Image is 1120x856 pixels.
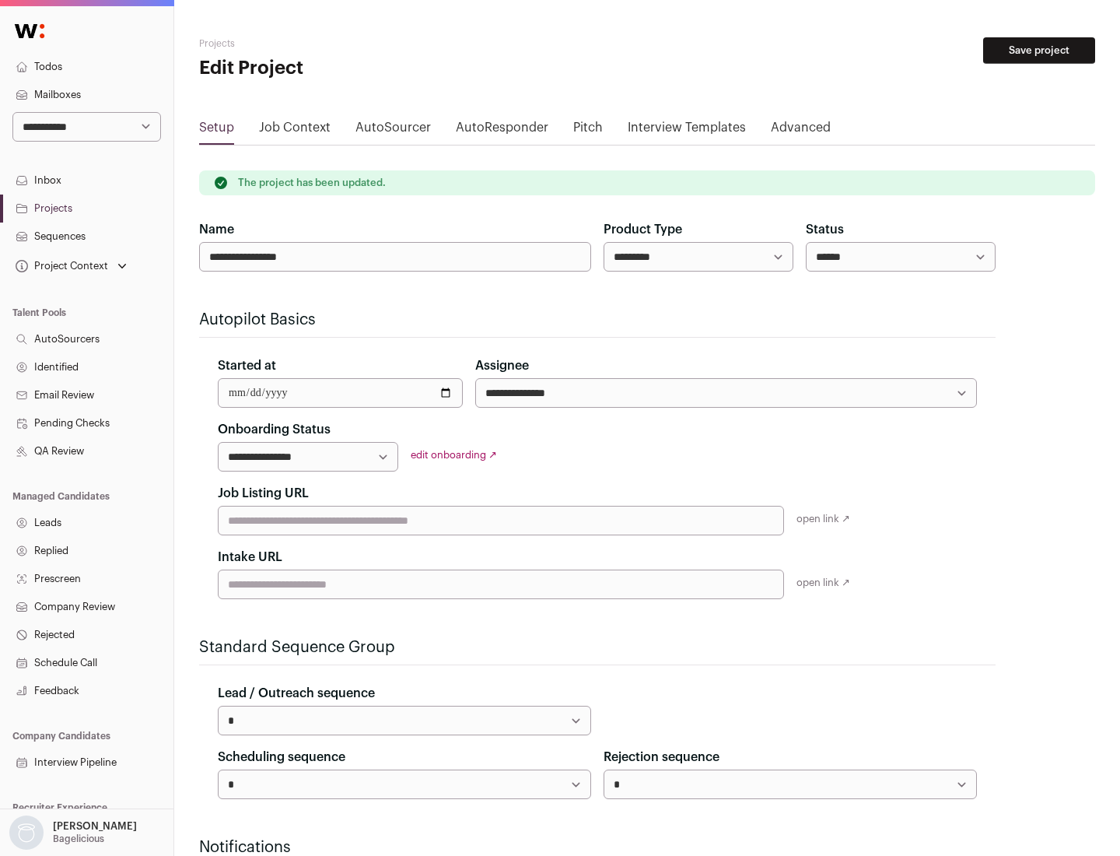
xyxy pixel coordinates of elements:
button: Open dropdown [12,255,130,277]
label: Job Listing URL [218,484,309,503]
label: Scheduling sequence [218,748,345,767]
label: Lead / Outreach sequence [218,684,375,703]
p: [PERSON_NAME] [53,820,137,833]
p: Bagelicious [53,833,104,845]
label: Name [199,220,234,239]
img: nopic.png [9,816,44,850]
label: Intake URL [218,548,282,567]
a: Pitch [573,118,603,143]
a: Advanced [771,118,831,143]
a: AutoSourcer [355,118,431,143]
label: Status [806,220,844,239]
a: Setup [199,118,234,143]
h2: Standard Sequence Group [199,637,996,658]
a: AutoResponder [456,118,548,143]
h2: Autopilot Basics [199,309,996,331]
label: Started at [218,356,276,375]
a: Interview Templates [628,118,746,143]
a: Job Context [259,118,331,143]
label: Assignee [475,356,529,375]
p: The project has been updated. [238,177,386,189]
button: Save project [983,37,1095,64]
h1: Edit Project [199,56,498,81]
h2: Projects [199,37,498,50]
label: Product Type [604,220,682,239]
div: Project Context [12,260,108,272]
a: edit onboarding ↗ [411,450,497,460]
img: Wellfound [6,16,53,47]
label: Onboarding Status [218,420,331,439]
label: Rejection sequence [604,748,719,767]
button: Open dropdown [6,816,140,850]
